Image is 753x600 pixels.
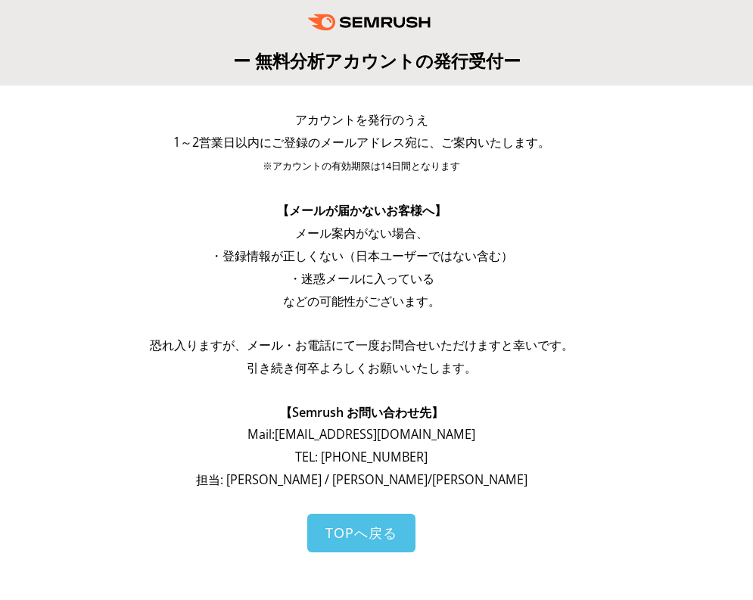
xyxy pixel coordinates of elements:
span: 【メールが届かないお客様へ】 [277,202,447,219]
span: TEL: [PHONE_NUMBER] [295,449,428,465]
span: アカウントを発行のうえ [295,111,428,128]
span: ・登録情報が正しくない（日本ユーザーではない含む） [210,247,513,264]
span: ※アカウントの有効期限は14日間となります [263,160,460,173]
span: メール案内がない場合、 [295,225,428,241]
span: ・迷惑メールに入っている [289,270,434,287]
span: 担当: [PERSON_NAME] / [PERSON_NAME]/[PERSON_NAME] [196,471,527,488]
span: Mail: [EMAIL_ADDRESS][DOMAIN_NAME] [247,426,475,443]
span: 【Semrush お問い合わせ先】 [280,404,443,421]
span: ー 無料分析アカウントの発行受付ー [233,48,521,73]
span: TOPへ戻る [325,524,397,542]
span: 引き続き何卒よろしくお願いいたします。 [247,359,477,376]
span: などの可能性がございます。 [283,293,440,309]
a: TOPへ戻る [307,514,415,552]
span: 恐れ入りますが、メール・お電話にて一度お問合せいただけますと幸いです。 [150,337,574,353]
span: 1～2営業日以内にご登録のメールアドレス宛に、ご案内いたします。 [173,134,550,151]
